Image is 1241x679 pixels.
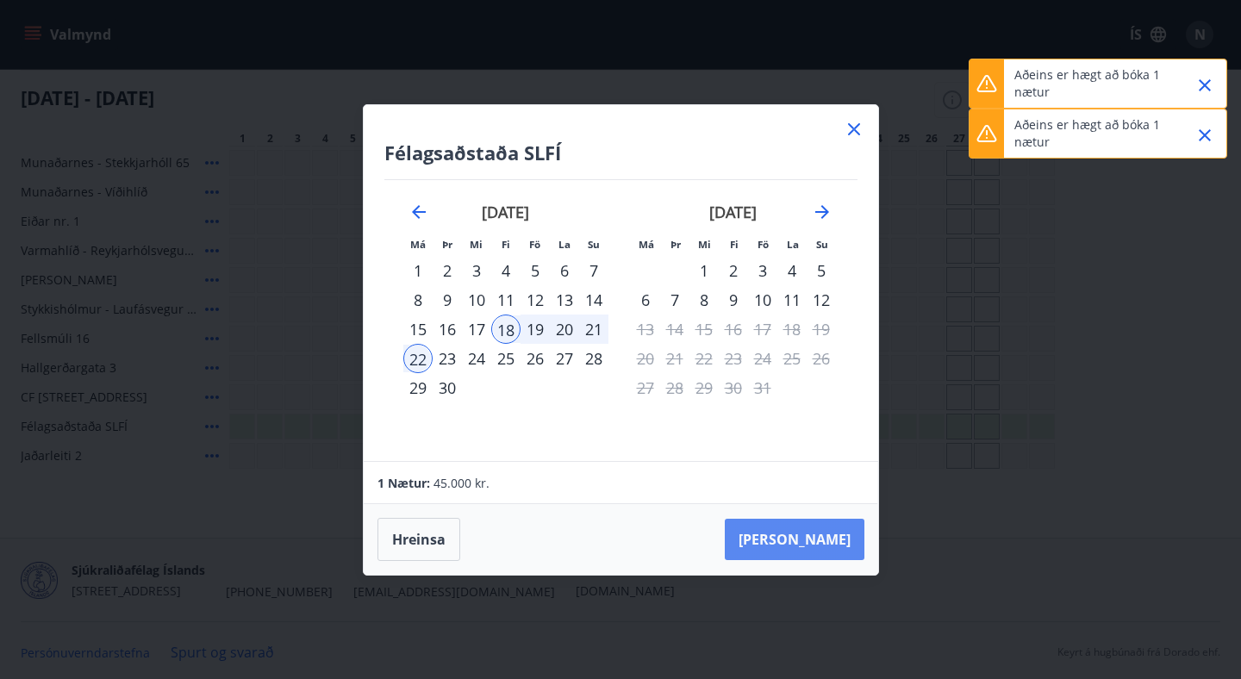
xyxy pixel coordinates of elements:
td: Choose fimmtudagur, 9. júlí 2026 as your check-in date. It’s available. [719,285,748,315]
td: Choose sunnudagur, 14. júní 2026 as your check-in date. It’s available. [579,285,608,315]
div: Calendar [384,180,857,440]
div: 25 [491,344,521,373]
small: Fi [730,238,739,251]
small: Fö [758,238,769,251]
div: 6 [550,256,579,285]
td: Not available. þriðjudagur, 21. júlí 2026 [660,344,689,373]
td: Selected. sunnudagur, 21. júní 2026 [579,315,608,344]
small: Fö [529,238,540,251]
p: Aðeins er hægt að bóka 1 nætur [1014,116,1166,151]
strong: [DATE] [482,202,529,222]
td: Choose fimmtudagur, 11. júní 2026 as your check-in date. It’s available. [491,285,521,315]
td: Not available. laugardagur, 25. júlí 2026 [777,344,807,373]
div: Move backward to switch to the previous month. [408,202,429,222]
td: Choose miðvikudagur, 1. júlí 2026 as your check-in date. It’s available. [689,256,719,285]
span: 1 Nætur: [377,475,430,491]
h4: Félagsaðstaða SLFÍ [384,140,857,165]
td: Choose sunnudagur, 28. júní 2026 as your check-in date. It’s available. [579,344,608,373]
div: 9 [433,285,462,315]
td: Choose sunnudagur, 5. júlí 2026 as your check-in date. It’s available. [807,256,836,285]
small: Su [588,238,600,251]
td: Not available. mánudagur, 20. júlí 2026 [631,344,660,373]
td: Selected as end date. mánudagur, 22. júní 2026 [403,344,433,373]
div: 8 [689,285,719,315]
div: 5 [807,256,836,285]
td: Not available. mánudagur, 27. júlí 2026 [631,373,660,402]
button: Hreinsa [377,518,460,561]
div: 1 [689,256,719,285]
div: 10 [462,285,491,315]
small: Má [410,238,426,251]
td: Choose mánudagur, 29. júní 2026 as your check-in date. It’s available. [403,373,433,402]
small: Þr [670,238,681,251]
div: 8 [403,285,433,315]
td: Choose mánudagur, 8. júní 2026 as your check-in date. It’s available. [403,285,433,315]
small: Mi [470,238,483,251]
td: Selected. laugardagur, 20. júní 2026 [550,315,579,344]
td: Choose mánudagur, 6. júlí 2026 as your check-in date. It’s available. [631,285,660,315]
td: Choose föstudagur, 10. júlí 2026 as your check-in date. It’s available. [748,285,777,315]
td: Choose sunnudagur, 12. júlí 2026 as your check-in date. It’s available. [807,285,836,315]
div: 4 [491,256,521,285]
td: Choose laugardagur, 11. júlí 2026 as your check-in date. It’s available. [777,285,807,315]
td: Choose sunnudagur, 7. júní 2026 as your check-in date. It’s available. [579,256,608,285]
div: 6 [631,285,660,315]
td: Not available. miðvikudagur, 29. júlí 2026 [689,373,719,402]
div: 9 [719,285,748,315]
small: Mi [698,238,711,251]
td: Choose fimmtudagur, 4. júní 2026 as your check-in date. It’s available. [491,256,521,285]
td: Not available. þriðjudagur, 14. júlí 2026 [660,315,689,344]
td: Choose miðvikudagur, 17. júní 2026 as your check-in date. It’s available. [462,315,491,344]
td: Choose miðvikudagur, 8. júlí 2026 as your check-in date. It’s available. [689,285,719,315]
td: Choose þriðjudagur, 2. júní 2026 as your check-in date. It’s available. [433,256,462,285]
div: Move forward to switch to the next month. [812,202,833,222]
div: 7 [660,285,689,315]
small: Su [816,238,828,251]
div: 20 [550,315,579,344]
div: 12 [807,285,836,315]
button: Close [1190,121,1219,150]
td: Choose laugardagur, 27. júní 2026 as your check-in date. It’s available. [550,344,579,373]
td: Choose laugardagur, 4. júlí 2026 as your check-in date. It’s available. [777,256,807,285]
div: 2 [433,256,462,285]
td: Not available. þriðjudagur, 28. júlí 2026 [660,373,689,402]
div: 15 [403,315,433,344]
td: Selected. föstudagur, 19. júní 2026 [521,315,550,344]
div: 3 [462,256,491,285]
td: Choose mánudagur, 15. júní 2026 as your check-in date. It’s available. [403,315,433,344]
div: 3 [748,256,777,285]
div: 7 [579,256,608,285]
td: Not available. fimmtudagur, 23. júlí 2026 [719,344,748,373]
p: Aðeins er hægt að bóka 1 nætur [1014,66,1166,101]
div: 28 [579,344,608,373]
div: 17 [462,315,491,344]
td: Choose þriðjudagur, 7. júlí 2026 as your check-in date. It’s available. [660,285,689,315]
td: Choose föstudagur, 12. júní 2026 as your check-in date. It’s available. [521,285,550,315]
button: [PERSON_NAME] [725,519,864,560]
small: La [787,238,799,251]
div: 11 [777,285,807,315]
td: Choose þriðjudagur, 30. júní 2026 as your check-in date. It’s available. [433,373,462,402]
div: 14 [579,285,608,315]
span: 45.000 kr. [433,475,490,491]
div: 29 [403,373,433,402]
div: 1 [403,256,433,285]
small: Fi [502,238,510,251]
td: Choose mánudagur, 13. júlí 2026 as your check-in date. It’s available. [631,315,660,344]
div: 16 [433,315,462,344]
div: 23 [433,344,462,373]
td: Not available. fimmtudagur, 16. júlí 2026 [719,315,748,344]
div: 19 [521,315,550,344]
td: Not available. sunnudagur, 26. júlí 2026 [807,344,836,373]
td: Choose mánudagur, 1. júní 2026 as your check-in date. It’s available. [403,256,433,285]
td: Choose miðvikudagur, 24. júní 2026 as your check-in date. It’s available. [462,344,491,373]
td: Choose fimmtudagur, 25. júní 2026 as your check-in date. It’s available. [491,344,521,373]
td: Choose miðvikudagur, 10. júní 2026 as your check-in date. It’s available. [462,285,491,315]
td: Choose föstudagur, 5. júní 2026 as your check-in date. It’s available. [521,256,550,285]
small: Má [639,238,654,251]
div: 4 [777,256,807,285]
td: Choose þriðjudagur, 16. júní 2026 as your check-in date. It’s available. [433,315,462,344]
div: 21 [579,315,608,344]
div: 12 [521,285,550,315]
td: Not available. föstudagur, 24. júlí 2026 [748,344,777,373]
